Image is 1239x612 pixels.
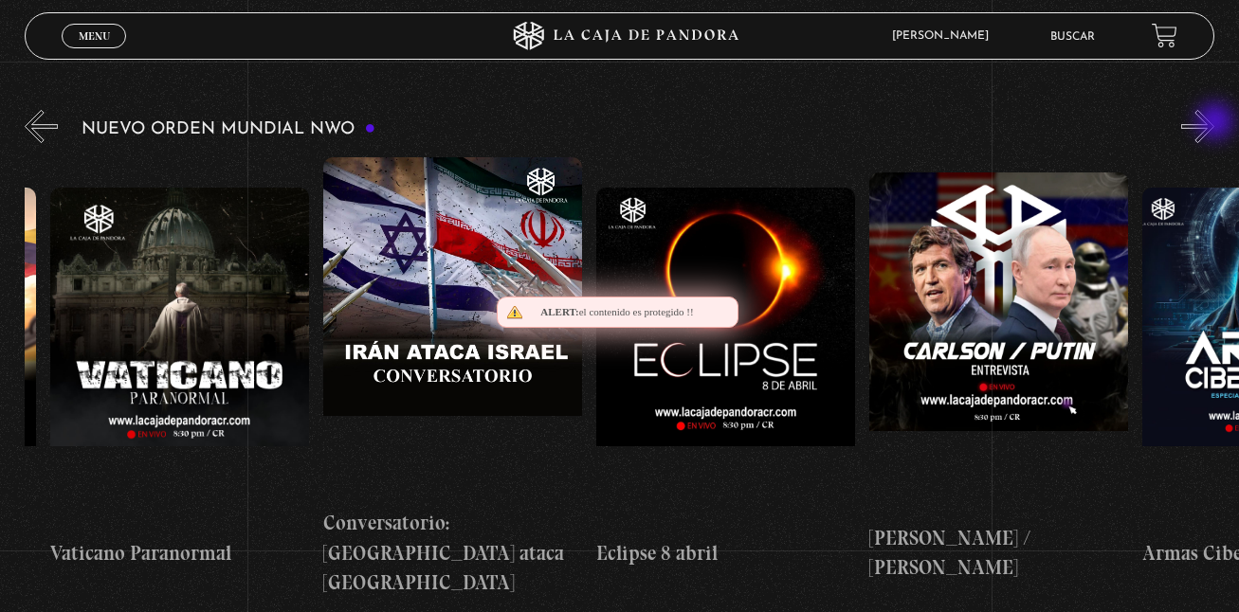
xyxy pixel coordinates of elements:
[596,157,855,598] a: Eclipse 8 abril
[869,523,1128,583] h4: [PERSON_NAME] / [PERSON_NAME]
[540,306,578,317] span: Alert:
[1152,23,1177,48] a: View your shopping cart
[72,46,117,60] span: Cerrar
[323,157,582,598] a: Conversatorio: [GEOGRAPHIC_DATA] ataca [GEOGRAPHIC_DATA]
[25,110,58,143] button: Previous
[1181,110,1214,143] button: Next
[883,30,1008,42] span: [PERSON_NAME]
[596,538,855,568] h4: Eclipse 8 abril
[1050,31,1095,43] a: Buscar
[869,157,1128,598] a: [PERSON_NAME] / [PERSON_NAME]
[79,30,110,42] span: Menu
[50,157,309,598] a: Vaticano Paranormal
[323,508,582,598] h4: Conversatorio: [GEOGRAPHIC_DATA] ataca [GEOGRAPHIC_DATA]
[82,120,375,138] h3: Nuevo Orden Mundial NWO
[497,297,738,328] div: el contenido es protegido !!
[50,538,309,568] h4: Vaticano Paranormal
